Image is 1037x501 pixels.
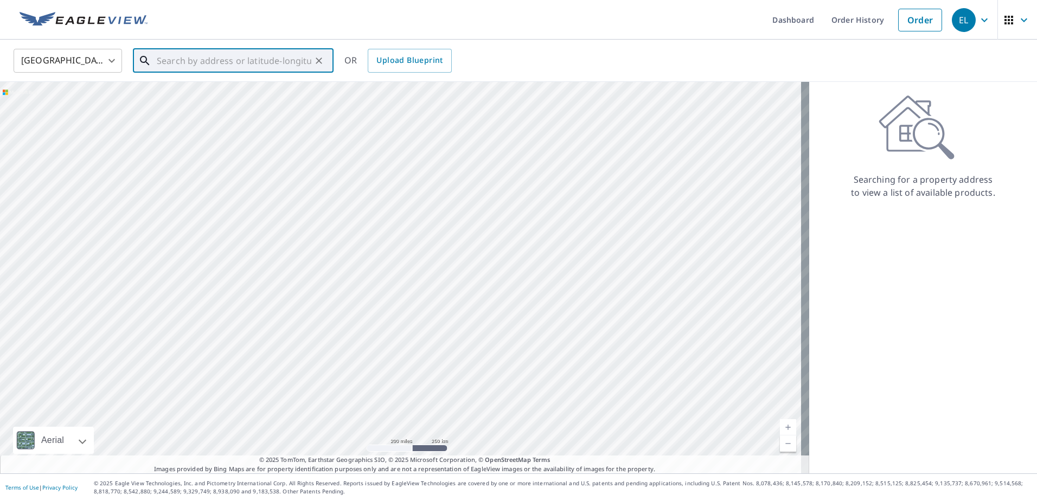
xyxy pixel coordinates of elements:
[368,49,451,73] a: Upload Blueprint
[952,8,976,32] div: EL
[311,53,327,68] button: Clear
[5,484,78,491] p: |
[850,173,996,199] p: Searching for a property address to view a list of available products.
[485,455,530,464] a: OpenStreetMap
[157,46,311,76] input: Search by address or latitude-longitude
[533,455,550,464] a: Terms
[14,46,122,76] div: [GEOGRAPHIC_DATA]
[42,484,78,491] a: Privacy Policy
[898,9,942,31] a: Order
[259,455,550,465] span: © 2025 TomTom, Earthstar Geographics SIO, © 2025 Microsoft Corporation, ©
[20,12,148,28] img: EV Logo
[38,427,67,454] div: Aerial
[780,419,796,435] a: Current Level 5, Zoom In
[376,54,443,67] span: Upload Blueprint
[5,484,39,491] a: Terms of Use
[344,49,452,73] div: OR
[780,435,796,452] a: Current Level 5, Zoom Out
[94,479,1032,496] p: © 2025 Eagle View Technologies, Inc. and Pictometry International Corp. All Rights Reserved. Repo...
[13,427,94,454] div: Aerial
